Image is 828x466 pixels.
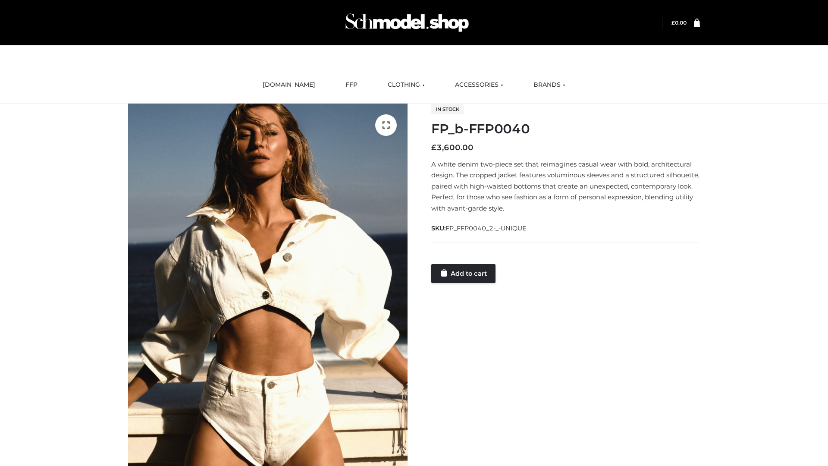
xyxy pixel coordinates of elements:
a: [DOMAIN_NAME] [256,76,322,94]
span: £ [671,19,675,26]
a: Add to cart [431,264,496,283]
a: FFP [339,76,364,94]
a: BRANDS [527,76,572,94]
a: CLOTHING [381,76,431,94]
span: SKU: [431,223,527,233]
a: £0.00 [671,19,687,26]
span: In stock [431,104,464,114]
bdi: 0.00 [671,19,687,26]
p: A white denim two-piece set that reimagines casual wear with bold, architectural design. The crop... [431,159,700,214]
span: £ [431,143,436,152]
a: ACCESSORIES [448,76,510,94]
h1: FP_b-FFP0040 [431,121,700,137]
bdi: 3,600.00 [431,143,474,152]
span: FP_FFP0040_2-_-UNIQUE [445,224,527,232]
img: Schmodel Admin 964 [342,6,472,40]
